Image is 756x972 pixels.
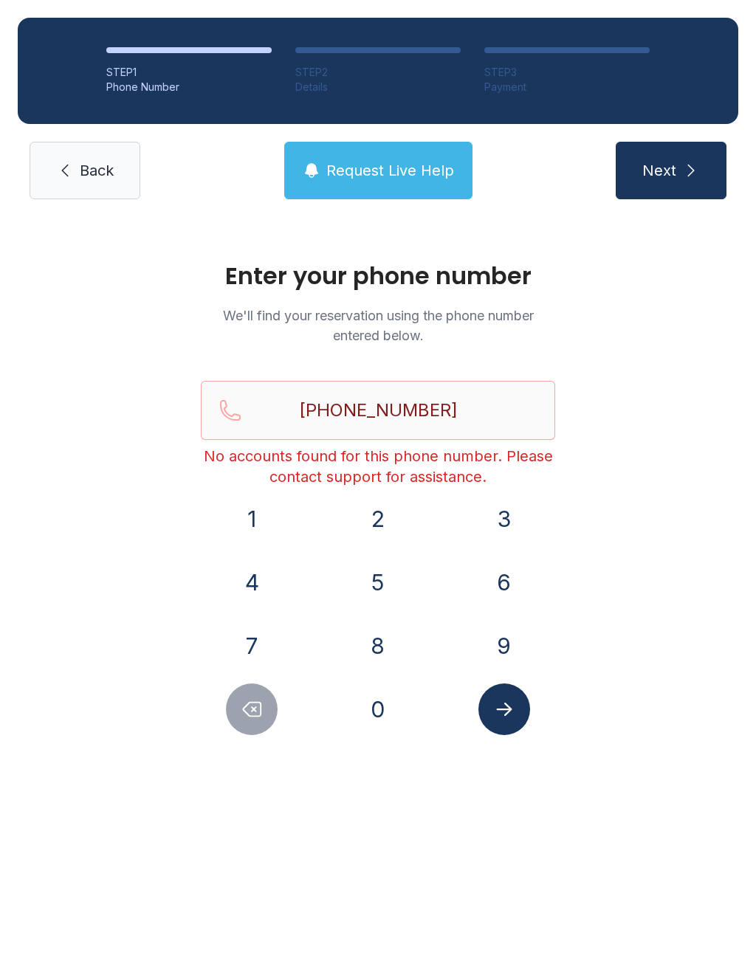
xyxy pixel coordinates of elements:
[352,620,404,672] button: 8
[642,160,676,181] span: Next
[484,80,650,94] div: Payment
[478,556,530,608] button: 6
[484,65,650,80] div: STEP 3
[478,683,530,735] button: Submit lookup form
[478,620,530,672] button: 9
[226,683,278,735] button: Delete number
[80,160,114,181] span: Back
[478,493,530,545] button: 3
[201,306,555,345] p: We'll find your reservation using the phone number entered below.
[295,65,461,80] div: STEP 2
[226,556,278,608] button: 4
[226,493,278,545] button: 1
[352,683,404,735] button: 0
[106,80,272,94] div: Phone Number
[226,620,278,672] button: 7
[352,556,404,608] button: 5
[201,264,555,288] h1: Enter your phone number
[201,381,555,440] input: Reservation phone number
[326,160,454,181] span: Request Live Help
[295,80,461,94] div: Details
[201,446,555,487] div: No accounts found for this phone number. Please contact support for assistance.
[352,493,404,545] button: 2
[106,65,272,80] div: STEP 1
